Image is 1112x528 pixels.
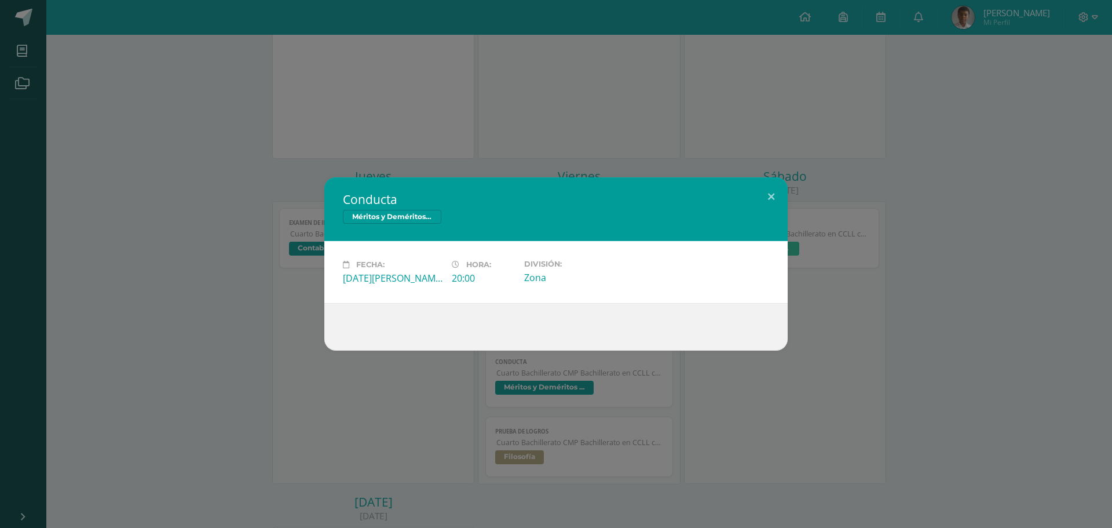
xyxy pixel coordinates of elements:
button: Close (Esc) [755,177,788,217]
div: Zona [524,271,624,284]
label: División: [524,260,624,268]
span: Fecha: [356,260,385,269]
div: 20:00 [452,272,515,285]
div: [DATE][PERSON_NAME] [343,272,442,285]
h2: Conducta [343,191,769,207]
span: Méritos y Deméritos 4to. Bach. en CCLL. "C" [343,210,441,224]
span: Hora: [466,260,491,269]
